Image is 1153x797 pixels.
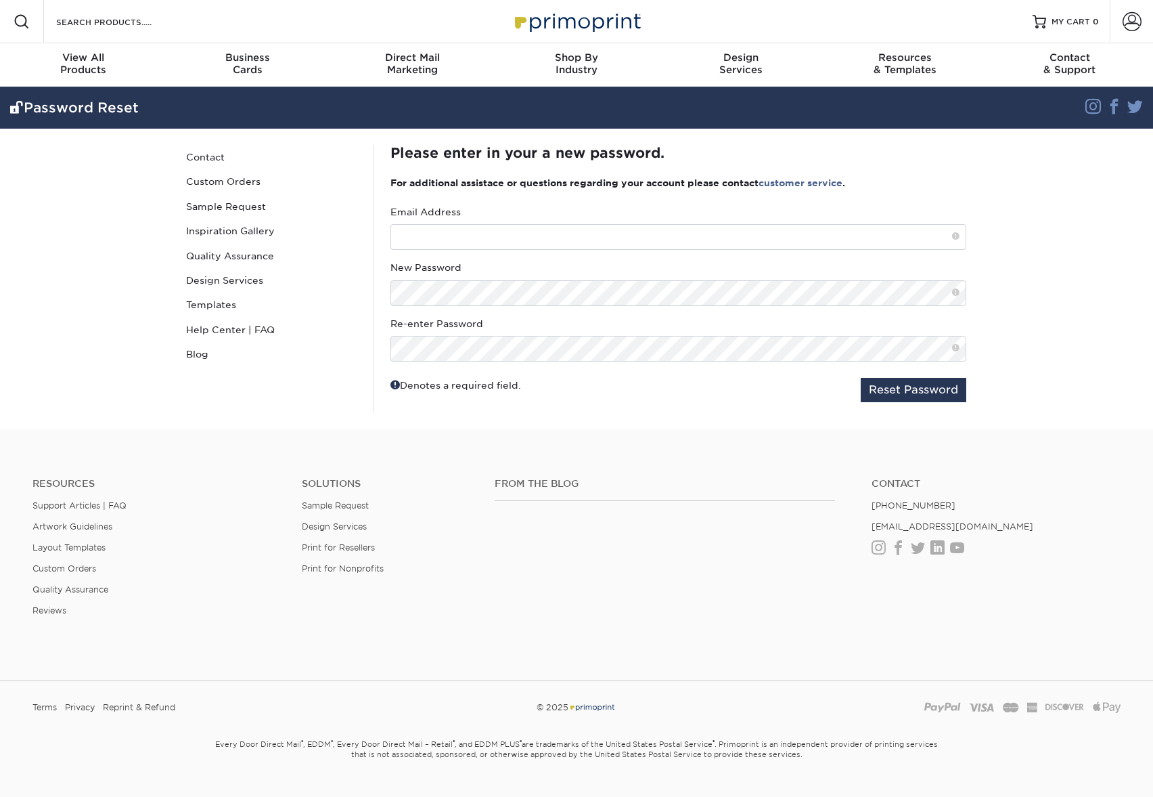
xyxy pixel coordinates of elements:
a: Layout Templates [32,542,106,553]
span: Resources [823,51,987,64]
a: Quality Assurance [32,584,108,595]
span: 0 [1093,17,1099,26]
span: Contact [987,51,1152,64]
a: Terms [32,697,57,718]
a: Direct MailMarketing [330,43,495,87]
a: Privacy [65,697,95,718]
div: Services [658,51,823,76]
a: Sample Request [181,194,363,219]
span: Design [658,51,823,64]
a: Reprint & Refund [103,697,175,718]
a: customer service [759,177,842,188]
div: & Templates [823,51,987,76]
a: BusinessCards [166,43,330,87]
small: Every Door Direct Mail , EDDM , Every Door Direct Mail – Retail , and EDDM PLUS are trademarks of... [181,734,972,794]
a: Contact [181,145,363,169]
h3: For additional assistace or questions regarding your account please contact . [390,177,966,188]
a: Reviews [32,605,66,616]
a: Custom Orders [181,169,363,194]
sup: ® [713,739,715,746]
button: Reset Password [861,378,966,402]
a: Shop ByIndustry [495,43,659,87]
a: DesignServices [658,43,823,87]
sup: ® [301,739,303,746]
input: SEARCH PRODUCTS..... [55,14,187,30]
a: Custom Orders [32,563,96,574]
h4: Resources [32,478,281,490]
a: Quality Assurance [181,244,363,268]
sup: ® [520,739,522,746]
sup: ® [453,739,455,746]
a: Design Services [181,268,363,293]
label: Re-enter Password [390,317,483,330]
div: Cards [166,51,330,76]
a: Artwork Guidelines [32,521,112,532]
div: & Support [987,51,1152,76]
span: MY CART [1052,16,1090,28]
img: Primoprint [568,702,616,712]
span: Shop By [495,51,659,64]
a: Blog [181,342,363,366]
sup: ® [331,739,333,746]
img: Primoprint [509,7,644,36]
span: Business [166,51,330,64]
h2: Please enter in your a new password. [390,145,966,161]
h4: Solutions [302,478,474,490]
div: Marketing [330,51,495,76]
a: Help Center | FAQ [181,318,363,342]
a: Sample Request [302,500,369,511]
a: View AllProducts [1,43,166,87]
span: Direct Mail [330,51,495,64]
label: Email Address [390,205,461,219]
div: © 2025 [392,697,761,718]
a: Contact& Support [987,43,1152,87]
a: Contact [872,478,1121,490]
span: View All [1,51,166,64]
div: Products [1,51,166,76]
a: Print for Resellers [302,542,375,553]
a: Inspiration Gallery [181,219,363,243]
a: Design Services [302,521,367,532]
a: Resources& Templates [823,43,987,87]
label: New Password [390,261,461,274]
div: Denotes a required field. [390,378,521,392]
a: [EMAIL_ADDRESS][DOMAIN_NAME] [872,521,1033,532]
a: Templates [181,293,363,317]
a: Support Articles | FAQ [32,500,127,511]
a: [PHONE_NUMBER] [872,500,955,511]
div: Industry [495,51,659,76]
h4: From the Blog [495,478,835,490]
a: Print for Nonprofits [302,563,384,574]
